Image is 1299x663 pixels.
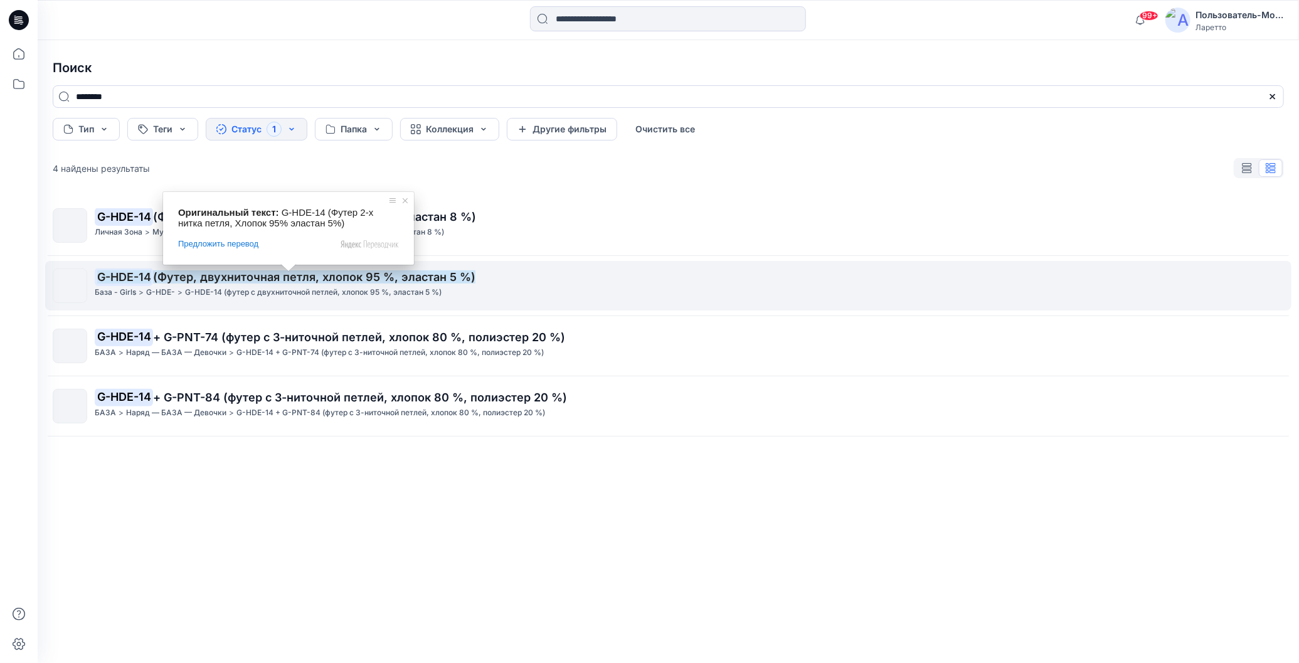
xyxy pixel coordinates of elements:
[153,331,565,344] ya-tr-span: + G-PNT-74 (футер с 3-ниточной петлей, хлопок 80 %, полиэстер 20 %)
[127,118,198,141] button: Теги
[95,227,142,236] ya-tr-span: Личная Зона
[1196,23,1226,32] ya-tr-span: Ларетто
[61,163,150,174] ya-tr-span: найдены результаты
[95,346,116,359] p: БАЗА
[315,118,393,141] button: Папка
[152,226,177,239] p: Мусор
[97,210,151,223] ya-tr-span: G-HDE-14
[95,406,116,420] p: БАЗА
[119,346,124,359] p: >
[95,226,142,239] p: Личная Зона
[139,286,144,299] p: >
[45,321,1291,371] a: G-HDE-14+ G-PNT-74 (футер с 3-ниточной петлей, хлопок 80 %, полиэстер 20 %)БАЗА>Наряд — БАЗА — Де...
[53,163,58,174] ya-tr-span: 4
[625,118,706,141] button: Очистить все
[507,118,617,141] button: Другие фильтры
[45,261,1291,310] a: G-HDE-14(Футер, двухниточная петля, хлопок 95 %, эластан 5 %)База - Girls>G-HDE->G-HDE-14 (футер ...
[97,391,151,404] ya-tr-span: G-HDE-14
[153,391,567,404] ya-tr-span: + G-PNT-84 (футер с 3-ниточной петлей, хлопок 80 %, полиэстер 20 %)
[95,287,136,297] ya-tr-span: База - Girls
[45,381,1291,431] a: G-HDE-14+ G-PNT-84 (футер с 3-ниточной петлей, хлопок 80 %, полиэстер 20 %)БАЗА>Наряд — БАЗА — Де...
[53,118,120,141] button: Тип
[119,406,124,420] p: >
[97,331,151,344] ya-tr-span: G-HDE-14
[229,346,234,359] p: >
[1165,8,1190,33] img: аватар
[236,346,544,359] p: G-HDE-14 + G-PNT-74 (футер с 3-ниточной петлей, хлопок 80 %, полиэстер 20 %)
[145,226,150,239] p: >
[533,122,607,136] ya-tr-span: Другие фильтры
[153,270,475,284] ya-tr-span: (Футер, двухниточная петля, хлопок 95 %, эластан 5 %)
[146,286,175,299] p: G-HDE-
[53,60,92,75] ya-tr-span: Поиск
[400,118,499,141] button: Коллекция
[635,122,695,136] ya-tr-span: Очистить все
[178,207,279,218] span: Оригинальный текст:
[178,238,258,250] span: Предложить перевод
[178,207,376,228] span: G-HDE-14 (Футер 2-х нитка петля, Хлопок 95% эластан 5%)
[97,270,151,284] ya-tr-span: G-HDE-14
[1140,11,1158,21] span: 99+
[45,201,1291,250] a: G-HDE-14(Футер, двухниточная петля, хлопок 92 %, эластан 8 %)Личная Зона>Мусор>G-HDE-14 (футер с ...
[146,287,175,297] ya-tr-span: G-HDE-
[236,406,545,420] p: G-HDE-14 + G-PNT-84 (футер с 3-ниточной петлей, хлопок 80 %, полиэстер 20 %)
[126,346,226,359] p: Наряд — БАЗА — Девочки
[229,406,234,420] p: >
[206,118,307,141] button: Статус1
[152,227,177,236] ya-tr-span: Мусор
[95,286,136,299] p: База - Girls
[153,210,476,223] ya-tr-span: (Футер, двухниточная петля, хлопок 92 %, эластан 8 %)
[178,286,183,299] p: >
[185,286,442,299] p: G-HDE-14 (футер с двухниточной петлей, хлопок 95 %, эластан 5 %)
[126,406,226,420] p: Наряд — БАЗА — Девочки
